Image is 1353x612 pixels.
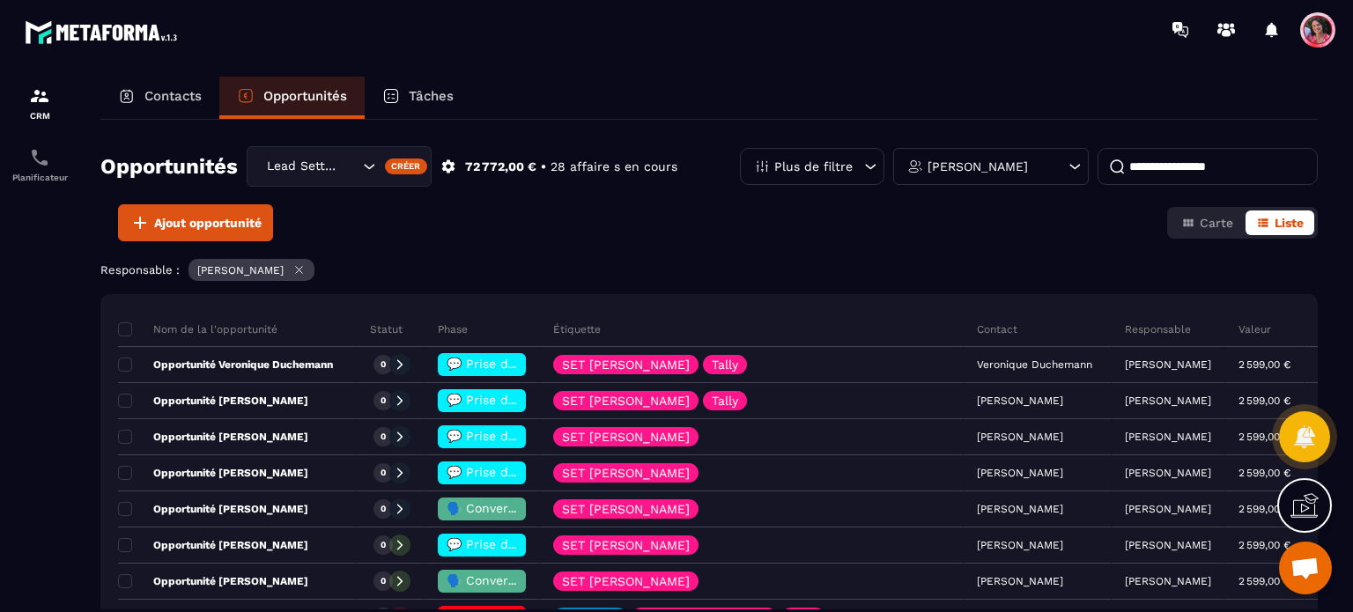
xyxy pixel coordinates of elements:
[25,16,183,48] img: logo
[381,358,386,371] p: 0
[551,159,677,175] p: 28 affaire s en cours
[447,465,622,479] span: 💬 Prise de contact effectué
[562,431,690,443] p: SET [PERSON_NAME]
[381,467,386,479] p: 0
[447,501,603,515] span: 🗣️ Conversation en cours
[1125,575,1211,587] p: [PERSON_NAME]
[100,263,180,277] p: Responsable :
[447,429,622,443] span: 💬 Prise de contact effectué
[154,214,262,232] span: Ajout opportunité
[118,204,273,241] button: Ajout opportunité
[438,322,468,336] p: Phase
[381,503,386,515] p: 0
[774,160,853,173] p: Plus de filtre
[381,394,386,407] p: 0
[4,173,75,182] p: Planificateur
[341,157,359,176] input: Search for option
[1246,210,1314,235] button: Liste
[1125,467,1211,479] p: [PERSON_NAME]
[977,322,1017,336] p: Contact
[100,77,219,119] a: Contacts
[365,77,471,119] a: Tâches
[1238,394,1290,407] p: 2 599,00 €
[370,322,403,336] p: Statut
[381,431,386,443] p: 0
[1238,575,1290,587] p: 2 599,00 €
[562,358,690,371] p: SET [PERSON_NAME]
[928,160,1028,173] p: [PERSON_NAME]
[562,575,690,587] p: SET [PERSON_NAME]
[1125,503,1211,515] p: [PERSON_NAME]
[118,358,333,372] p: Opportunité Veronique Duchemann
[1238,431,1290,443] p: 2 599,00 €
[262,157,341,176] span: Lead Setting
[1238,503,1290,515] p: 2 599,00 €
[118,322,277,336] p: Nom de la l'opportunité
[263,88,347,104] p: Opportunités
[385,159,428,174] div: Créer
[1275,216,1304,230] span: Liste
[1125,358,1211,371] p: [PERSON_NAME]
[29,85,50,107] img: formation
[447,537,622,551] span: 💬 Prise de contact effectué
[1238,539,1290,551] p: 2 599,00 €
[1238,358,1290,371] p: 2 599,00 €
[381,539,386,551] p: 0
[4,134,75,195] a: schedulerschedulerPlanificateur
[562,394,690,407] p: SET [PERSON_NAME]
[118,502,308,516] p: Opportunité [PERSON_NAME]
[712,358,738,371] p: Tally
[100,149,238,184] h2: Opportunités
[1125,431,1211,443] p: [PERSON_NAME]
[118,466,308,480] p: Opportunité [PERSON_NAME]
[144,88,202,104] p: Contacts
[465,159,536,175] p: 72 772,00 €
[4,111,75,121] p: CRM
[409,88,454,104] p: Tâches
[562,503,690,515] p: SET [PERSON_NAME]
[712,394,738,407] p: Tally
[1200,216,1233,230] span: Carte
[553,322,601,336] p: Étiquette
[447,393,622,407] span: 💬 Prise de contact effectué
[1171,210,1244,235] button: Carte
[247,146,432,187] div: Search for option
[118,430,308,444] p: Opportunité [PERSON_NAME]
[118,538,308,552] p: Opportunité [PERSON_NAME]
[29,147,50,168] img: scheduler
[381,575,386,587] p: 0
[1125,394,1211,407] p: [PERSON_NAME]
[118,394,308,408] p: Opportunité [PERSON_NAME]
[447,573,603,587] span: 🗣️ Conversation en cours
[1238,467,1290,479] p: 2 599,00 €
[562,467,690,479] p: SET [PERSON_NAME]
[1125,322,1191,336] p: Responsable
[447,357,622,371] span: 💬 Prise de contact effectué
[1279,542,1332,594] div: Ouvrir le chat
[1238,322,1271,336] p: Valeur
[4,72,75,134] a: formationformationCRM
[1125,539,1211,551] p: [PERSON_NAME]
[541,159,546,175] p: •
[197,264,284,277] p: [PERSON_NAME]
[562,539,690,551] p: SET [PERSON_NAME]
[219,77,365,119] a: Opportunités
[118,574,308,588] p: Opportunité [PERSON_NAME]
